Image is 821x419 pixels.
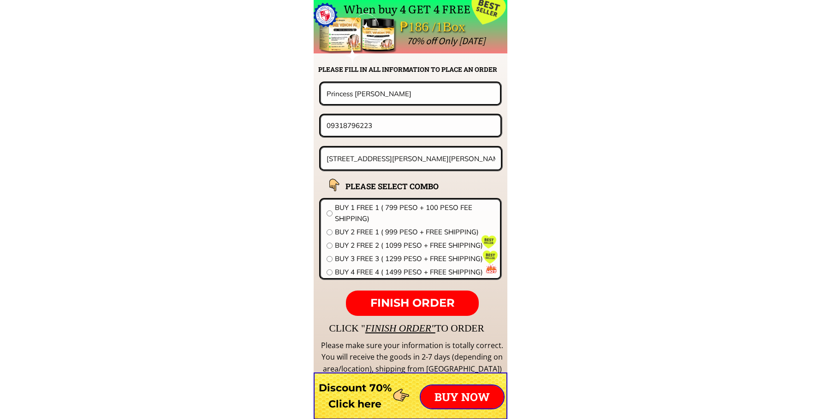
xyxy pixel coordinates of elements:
[370,296,455,309] span: FINISH ORDER
[335,227,494,238] span: BUY 2 FREE 1 ( 999 PESO + FREE SHIPPING)
[400,16,491,38] div: ₱186 /1Box
[421,385,504,408] p: BUY NOW
[324,116,497,135] input: Phone number
[324,148,498,169] input: Address
[335,202,494,224] span: BUY 1 FREE 1 ( 799 PESO + 100 PESO FEE SHIPPING)
[335,240,494,251] span: BUY 2 FREE 2 ( 1099 PESO + FREE SHIPPING)
[335,267,494,278] span: BUY 4 FREE 4 ( 1499 PESO + FREE SHIPPING)
[407,33,691,49] div: 70% off Only [DATE]
[324,83,496,104] input: Your name
[329,320,754,336] div: CLICK " TO ORDER
[365,323,435,334] span: FINISH ORDER"
[314,380,396,412] h3: Discount 70% Click here
[318,64,506,75] h2: PLEASE FILL IN ALL INFORMATION TO PLACE AN ORDER
[335,253,494,264] span: BUY 3 FREE 3 ( 1299 PESO + FREE SHIPPING)
[345,180,462,192] h2: PLEASE SELECT COMBO
[320,340,505,375] div: Please make sure your information is totally correct. You will receive the goods in 2-7 days (dep...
